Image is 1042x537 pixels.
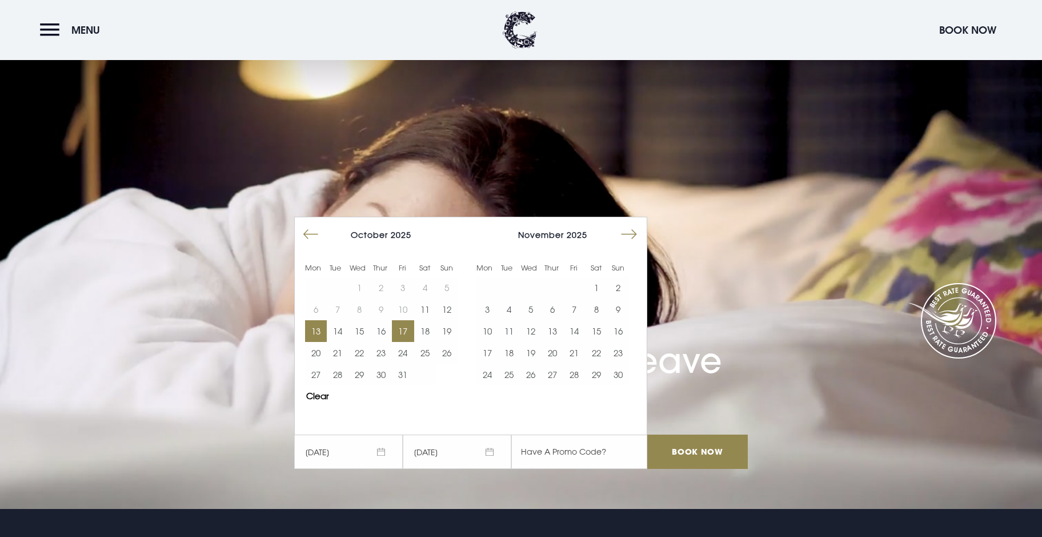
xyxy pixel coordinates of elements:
button: 13 [542,320,563,342]
td: Choose Friday, October 31, 2025 as your end date. [392,364,414,385]
button: 16 [370,320,392,342]
td: Choose Tuesday, October 28, 2025 as your end date. [327,364,348,385]
button: 12 [436,299,458,320]
button: 26 [436,342,458,364]
button: 25 [498,364,520,385]
button: 19 [520,342,542,364]
td: Choose Saturday, November 15, 2025 as your end date. [586,320,607,342]
button: 17 [476,342,498,364]
button: 10 [476,320,498,342]
button: 11 [498,320,520,342]
button: 2 [607,277,629,299]
td: Choose Saturday, October 11, 2025 as your end date. [414,299,436,320]
button: 4 [498,299,520,320]
button: 22 [586,342,607,364]
td: Choose Friday, November 21, 2025 as your end date. [563,342,585,364]
td: Choose Sunday, October 19, 2025 as your end date. [436,320,458,342]
td: Choose Sunday, October 12, 2025 as your end date. [436,299,458,320]
button: 28 [327,364,348,385]
td: Choose Wednesday, November 19, 2025 as your end date. [520,342,542,364]
input: Book Now [647,435,748,469]
td: Choose Monday, October 27, 2025 as your end date. [305,364,327,385]
td: Choose Friday, October 24, 2025 as your end date. [392,342,414,364]
td: Choose Wednesday, November 12, 2025 as your end date. [520,320,542,342]
td: Choose Tuesday, October 21, 2025 as your end date. [327,342,348,364]
td: Choose Tuesday, November 4, 2025 as your end date. [498,299,520,320]
button: 20 [305,342,327,364]
button: 21 [327,342,348,364]
button: 31 [392,364,414,385]
button: 30 [607,364,629,385]
span: [DATE] [403,435,511,469]
button: 22 [348,342,370,364]
td: Choose Saturday, November 29, 2025 as your end date. [586,364,607,385]
td: Choose Tuesday, October 14, 2025 as your end date. [327,320,348,342]
button: Move backward to switch to the previous month. [300,224,322,245]
td: Choose Thursday, November 13, 2025 as your end date. [542,320,563,342]
button: 1 [586,277,607,299]
button: 18 [498,342,520,364]
td: Choose Sunday, November 9, 2025 as your end date. [607,299,629,320]
button: 21 [563,342,585,364]
td: Choose Sunday, October 26, 2025 as your end date. [436,342,458,364]
button: 20 [542,342,563,364]
button: 23 [607,342,629,364]
button: 16 [607,320,629,342]
button: 6 [542,299,563,320]
button: 17 [392,320,414,342]
td: Choose Sunday, November 16, 2025 as your end date. [607,320,629,342]
input: Have A Promo Code? [511,435,647,469]
span: Menu [71,23,100,37]
td: Choose Wednesday, November 26, 2025 as your end date. [520,364,542,385]
td: Choose Saturday, October 18, 2025 as your end date. [414,320,436,342]
td: Choose Thursday, October 23, 2025 as your end date. [370,342,392,364]
button: 14 [563,320,585,342]
button: Book Now [933,18,1002,42]
td: Choose Sunday, November 2, 2025 as your end date. [607,277,629,299]
td: Choose Wednesday, November 5, 2025 as your end date. [520,299,542,320]
td: Choose Thursday, November 6, 2025 as your end date. [542,299,563,320]
td: Choose Monday, November 24, 2025 as your end date. [476,364,498,385]
button: 3 [476,299,498,320]
button: 29 [586,364,607,385]
span: October [351,230,388,240]
span: November [518,230,564,240]
button: 15 [348,320,370,342]
button: 25 [414,342,436,364]
button: 5 [520,299,542,320]
button: 29 [348,364,370,385]
button: Menu [40,18,106,42]
td: Choose Thursday, October 16, 2025 as your end date. [370,320,392,342]
button: 15 [586,320,607,342]
td: Choose Monday, November 3, 2025 as your end date. [476,299,498,320]
td: Choose Saturday, October 25, 2025 as your end date. [414,342,436,364]
td: Choose Sunday, November 23, 2025 as your end date. [607,342,629,364]
button: 23 [370,342,392,364]
td: Choose Saturday, November 22, 2025 as your end date. [586,342,607,364]
button: 11 [414,299,436,320]
button: 28 [563,364,585,385]
td: Choose Thursday, November 27, 2025 as your end date. [542,364,563,385]
td: Choose Wednesday, October 29, 2025 as your end date. [348,364,370,385]
button: 30 [370,364,392,385]
td: Choose Friday, November 28, 2025 as your end date. [563,364,585,385]
td: Choose Saturday, November 8, 2025 as your end date. [586,299,607,320]
button: 18 [414,320,436,342]
button: 24 [392,342,414,364]
td: Choose Thursday, October 30, 2025 as your end date. [370,364,392,385]
button: 12 [520,320,542,342]
td: Choose Monday, November 10, 2025 as your end date. [476,320,498,342]
td: Choose Wednesday, October 22, 2025 as your end date. [348,342,370,364]
td: Selected. Friday, October 17, 2025 [392,320,414,342]
button: Clear [306,392,329,400]
td: Choose Wednesday, October 15, 2025 as your end date. [348,320,370,342]
button: 26 [520,364,542,385]
button: 27 [542,364,563,385]
button: 7 [563,299,585,320]
td: Choose Monday, October 13, 2025 as your end date. [305,320,327,342]
td: Choose Thursday, November 20, 2025 as your end date. [542,342,563,364]
span: [DATE] [294,435,403,469]
td: Choose Tuesday, November 18, 2025 as your end date. [498,342,520,364]
td: Choose Sunday, November 30, 2025 as your end date. [607,364,629,385]
td: Choose Tuesday, November 11, 2025 as your end date. [498,320,520,342]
